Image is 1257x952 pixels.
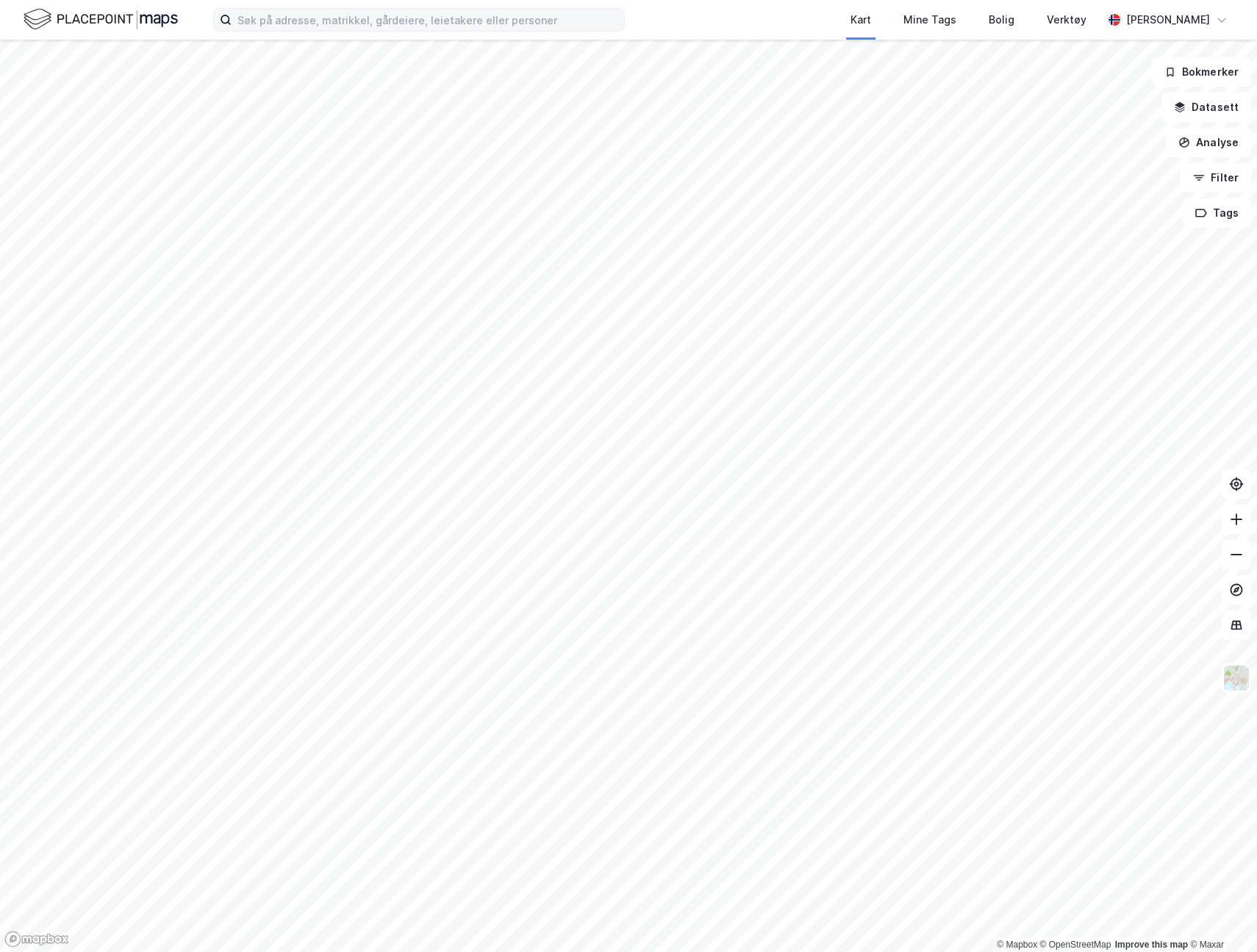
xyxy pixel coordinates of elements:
div: Kart [850,11,871,29]
a: Mapbox homepage [4,931,69,948]
img: Z [1222,664,1250,692]
div: [PERSON_NAME] [1126,11,1210,29]
iframe: Chat Widget [1183,881,1257,952]
input: Søk på adresse, matrikkel, gårdeiere, leietakere eller personer [232,9,624,31]
div: Verktøy [1047,11,1086,29]
button: Bokmerker [1152,57,1251,87]
a: Mapbox [997,940,1037,950]
button: Analyse [1166,128,1251,157]
a: OpenStreetMap [1040,940,1111,950]
a: Improve this map [1115,940,1188,950]
button: Filter [1181,163,1251,192]
img: logo.f888ab2527a4732fd821a326f86c7f29.svg [24,7,178,32]
div: Bolig [989,11,1014,29]
div: Mine Tags [903,11,956,29]
button: Tags [1183,198,1251,228]
button: Datasett [1161,93,1251,122]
